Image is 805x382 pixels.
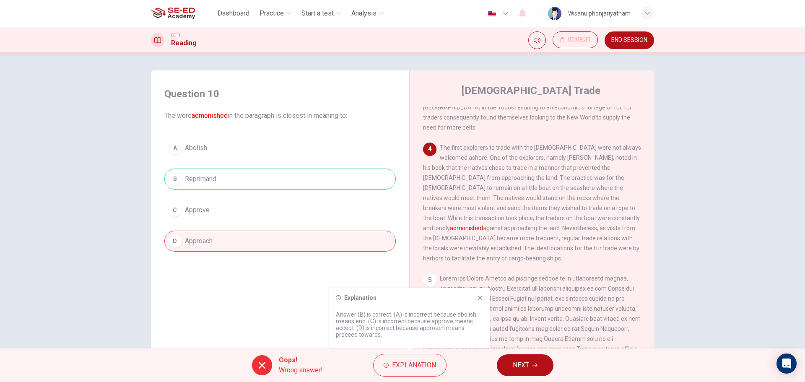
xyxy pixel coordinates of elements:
span: Wrong answer! [279,365,323,375]
div: 5 [423,273,436,287]
div: 4 [423,143,436,156]
span: The first explorers to trade with the [DEMOGRAPHIC_DATA] were not always welcomed ashore. One of ... [423,144,641,262]
img: Profile picture [548,7,561,20]
div: Wisanu phonjariyatham [568,8,631,18]
h4: [DEMOGRAPHIC_DATA] Trade [462,84,600,97]
span: Dashboard [218,8,249,18]
span: CEFR [171,32,180,38]
span: The word in the paragraph is closest in meaning to: [164,111,396,121]
h6: Explanation [344,294,377,301]
span: Start a test [301,8,334,18]
span: 00:08:31 [568,36,591,43]
h1: Reading [171,38,197,48]
span: Oops! [279,355,323,365]
div: Open Intercom Messenger [776,353,797,374]
span: Practice [260,8,284,18]
font: admonished [192,112,228,120]
span: NEXT [513,359,529,371]
div: Hide [553,31,598,49]
span: Analysis [351,8,377,18]
img: en [487,10,497,17]
div: Mute [528,31,546,49]
h4: Question 10 [164,87,396,101]
img: SE-ED Academy logo [151,5,195,22]
p: Answer (B) is correct. (A) is incorrect because abolish means end. (C) is incorrect because appro... [336,311,483,338]
font: admonished [450,225,483,231]
span: Explanation [392,359,436,371]
span: END SESSION [611,37,647,44]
